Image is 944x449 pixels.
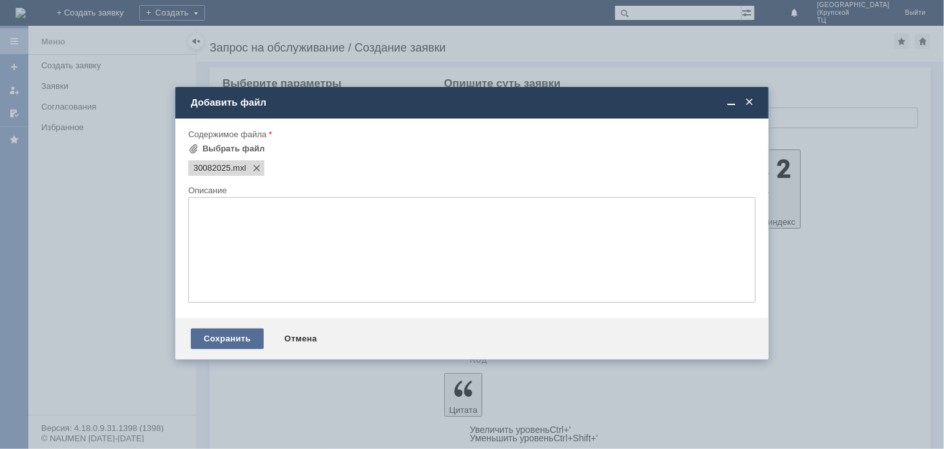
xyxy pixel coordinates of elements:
[725,97,738,108] span: Свернуть (Ctrl + M)
[743,97,756,108] span: Закрыть
[5,5,188,26] div: добрый дент прошу удалить отложенные [PERSON_NAME]
[191,97,756,108] div: Добавить файл
[188,186,753,195] div: Описание
[202,144,265,154] div: Выбрать файл
[188,130,753,139] div: Содержимое файла
[193,163,231,173] span: 30082025.mxl
[231,163,246,173] span: 30082025.mxl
